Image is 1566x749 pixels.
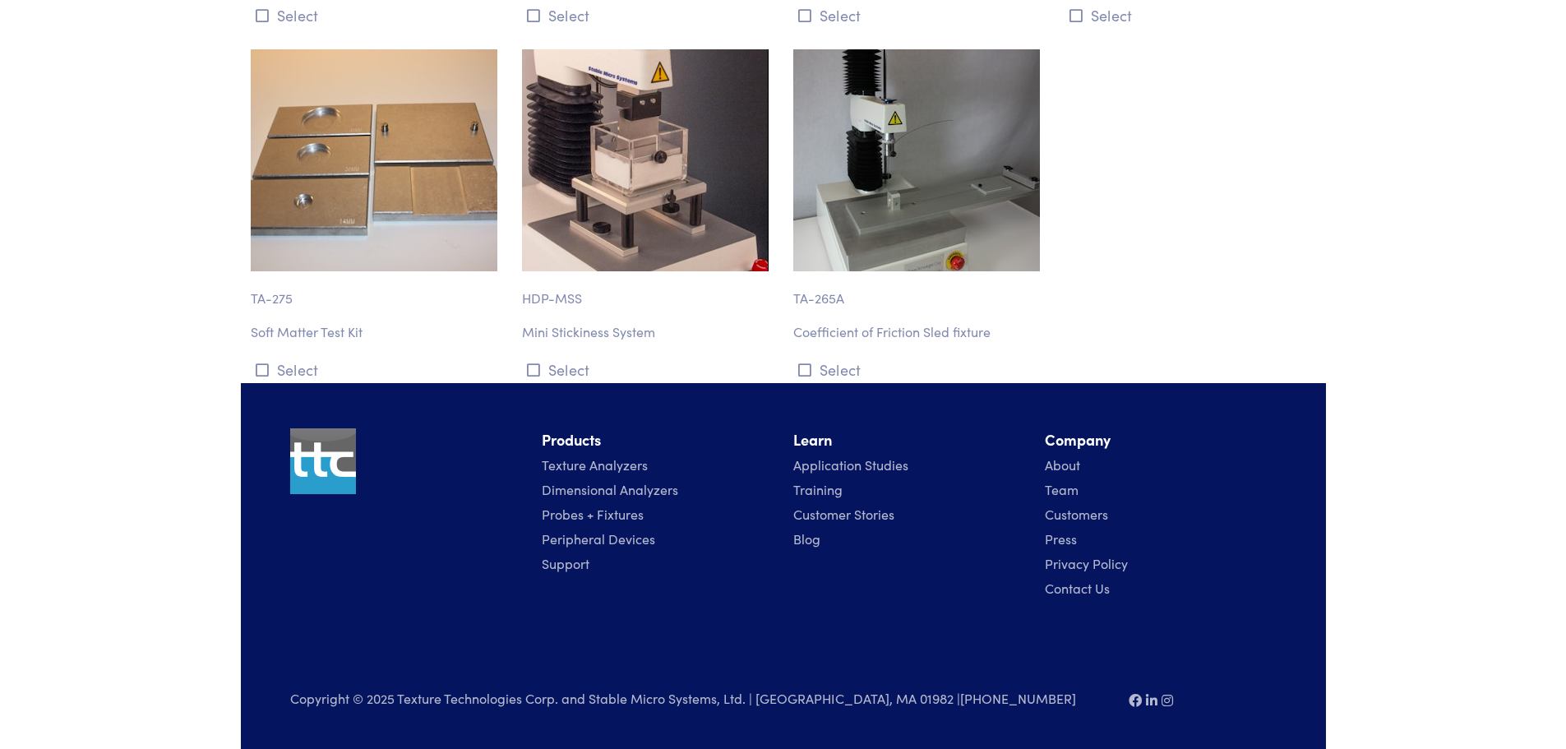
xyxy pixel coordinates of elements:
[793,356,1045,383] button: Select
[522,356,774,383] button: Select
[793,428,1025,452] li: Learn
[1045,428,1277,452] li: Company
[793,49,1040,271] img: ta-265a_coefficient-of-friction-rig.jpg
[793,2,1045,29] button: Select
[542,529,655,548] a: Peripheral Devices
[793,271,1045,309] p: TA-265A
[542,554,589,572] a: Support
[1045,554,1128,572] a: Privacy Policy
[1045,480,1079,498] a: Team
[251,49,497,271] img: ta-275_soft-matter-test-kit-19.jpg
[522,321,774,343] p: Mini Stickiness System
[1045,529,1077,548] a: Press
[290,687,1109,710] p: Copyright © 2025 Texture Technologies Corp. and Stable Micro Systems, Ltd. | [GEOGRAPHIC_DATA], M...
[793,529,820,548] a: Blog
[542,428,774,452] li: Products
[793,455,908,474] a: Application Studies
[793,505,894,523] a: Customer Stories
[251,356,502,383] button: Select
[1045,579,1110,597] a: Contact Us
[522,2,774,29] button: Select
[793,321,1045,343] p: Coefficient of Friction Sled fixture
[522,49,769,271] img: food-hdp_mss-mini-stickiness-system.jpg
[793,480,843,498] a: Training
[251,321,502,343] p: Soft Matter Test Kit
[960,689,1076,707] a: [PHONE_NUMBER]
[1065,2,1316,29] button: Select
[1045,455,1080,474] a: About
[251,2,502,29] button: Select
[542,480,678,498] a: Dimensional Analyzers
[522,271,774,309] p: HDP-MSS
[1045,505,1108,523] a: Customers
[251,271,502,309] p: TA-275
[290,428,356,494] img: ttc_logo_1x1_v1.0.png
[542,455,648,474] a: Texture Analyzers
[542,505,644,523] a: Probes + Fixtures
